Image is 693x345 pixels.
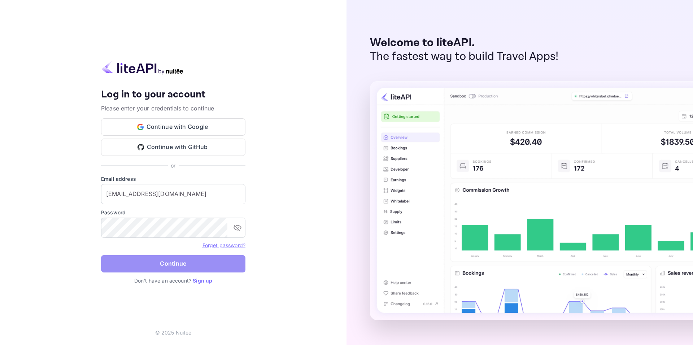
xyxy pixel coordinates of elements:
[101,255,245,272] button: Continue
[370,50,559,64] p: The fastest way to build Travel Apps!
[101,104,245,113] p: Please enter your credentials to continue
[230,220,245,235] button: toggle password visibility
[101,61,184,75] img: liteapi
[202,241,245,249] a: Forget password?
[193,278,212,284] a: Sign up
[101,88,245,101] h4: Log in to your account
[155,329,192,336] p: © 2025 Nuitee
[101,175,245,183] label: Email address
[101,139,245,156] button: Continue with GitHub
[202,242,245,248] a: Forget password?
[101,118,245,136] button: Continue with Google
[101,209,245,216] label: Password
[101,277,245,284] p: Don't have an account?
[171,162,175,169] p: or
[370,36,559,50] p: Welcome to liteAPI.
[101,184,245,204] input: Enter your email address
